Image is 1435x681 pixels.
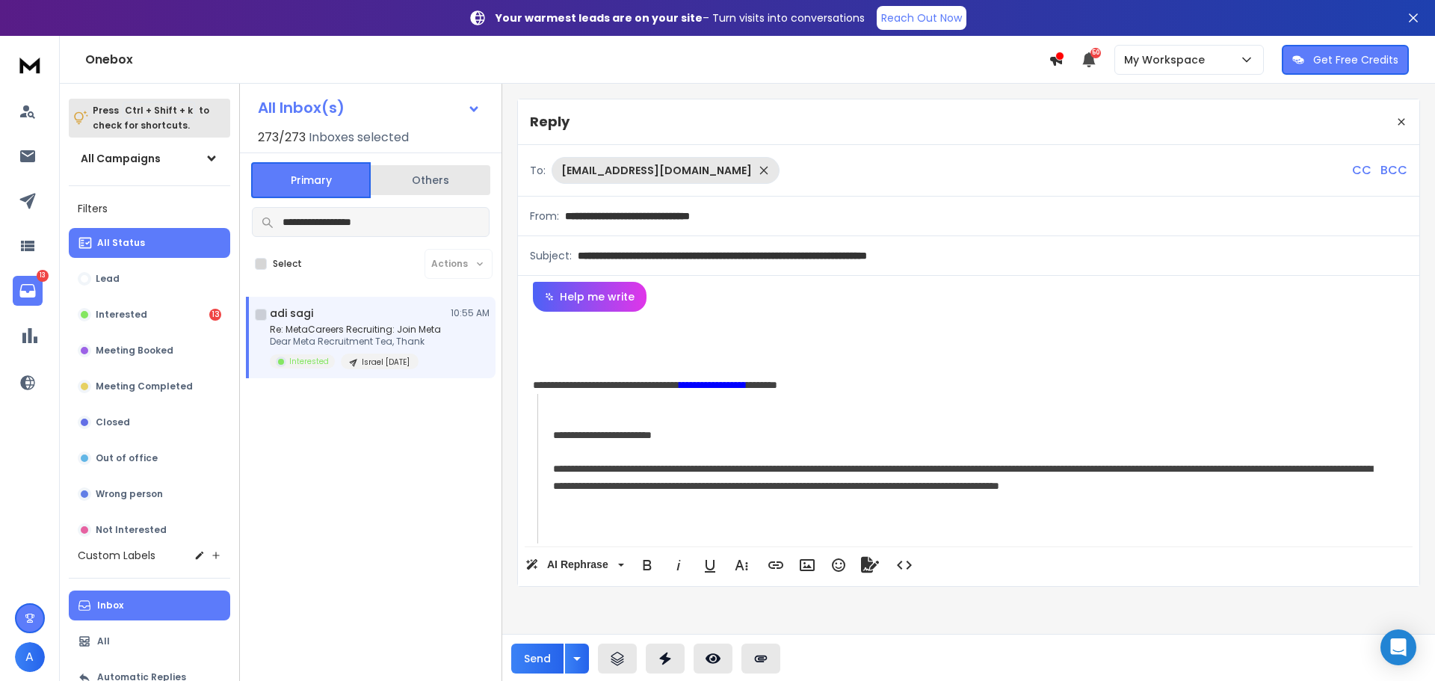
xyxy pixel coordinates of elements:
[69,407,230,437] button: Closed
[1380,161,1407,179] p: BCC
[451,307,490,319] p: 10:55 AM
[97,635,110,647] p: All
[37,270,49,282] p: 13
[96,345,173,357] p: Meeting Booked
[13,276,43,306] a: 13
[1124,52,1211,67] p: My Workspace
[1352,161,1371,179] p: CC
[69,300,230,330] button: Interested13
[1282,45,1409,75] button: Get Free Credits
[258,100,345,115] h1: All Inbox(s)
[15,642,45,672] button: A
[69,479,230,509] button: Wrong person
[69,228,230,258] button: All Status
[530,209,559,224] p: From:
[362,357,410,368] p: Israel [DATE]
[824,550,853,580] button: Emoticons
[856,550,884,580] button: Signature
[81,151,161,166] h1: All Campaigns
[530,163,546,178] p: To:
[273,258,302,270] label: Select
[530,248,572,263] p: Subject:
[69,336,230,366] button: Meeting Booked
[1313,52,1398,67] p: Get Free Credits
[69,443,230,473] button: Out of office
[123,102,195,119] span: Ctrl + Shift + k
[93,103,209,133] p: Press to check for shortcuts.
[877,6,966,30] a: Reach Out Now
[69,264,230,294] button: Lead
[251,162,371,198] button: Primary
[78,548,155,563] h3: Custom Labels
[762,550,790,580] button: Insert Link (Ctrl+K)
[246,93,493,123] button: All Inbox(s)
[258,129,306,147] span: 273 / 273
[309,129,409,147] h3: Inboxes selected
[209,309,221,321] div: 13
[69,372,230,401] button: Meeting Completed
[96,273,120,285] p: Lead
[289,356,329,367] p: Interested
[727,550,756,580] button: More Text
[96,309,147,321] p: Interested
[96,380,193,392] p: Meeting Completed
[496,10,865,25] p: – Turn visits into conversations
[97,600,123,611] p: Inbox
[496,10,703,25] strong: Your warmest leads are on your site
[69,144,230,173] button: All Campaigns
[96,416,130,428] p: Closed
[793,550,821,580] button: Insert Image (Ctrl+P)
[696,550,724,580] button: Underline (Ctrl+U)
[69,626,230,656] button: All
[533,282,646,312] button: Help me write
[96,524,167,536] p: Not Interested
[890,550,919,580] button: Code View
[511,644,564,674] button: Send
[1090,48,1101,58] span: 50
[270,306,313,321] h1: adi sagi
[96,488,163,500] p: Wrong person
[270,324,441,336] p: Re: MetaCareers Recruiting: Join Meta
[97,237,145,249] p: All Status
[664,550,693,580] button: Italic (Ctrl+I)
[371,164,490,197] button: Others
[881,10,962,25] p: Reach Out Now
[15,51,45,78] img: logo
[85,51,1049,69] h1: Onebox
[544,558,611,571] span: AI Rephrase
[270,336,441,348] p: Dear Meta Recruitment Tea, Thank
[69,198,230,219] h3: Filters
[522,550,627,580] button: AI Rephrase
[69,591,230,620] button: Inbox
[530,111,570,132] p: Reply
[69,515,230,545] button: Not Interested
[561,163,752,178] p: [EMAIL_ADDRESS][DOMAIN_NAME]
[1380,629,1416,665] div: Open Intercom Messenger
[96,452,158,464] p: Out of office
